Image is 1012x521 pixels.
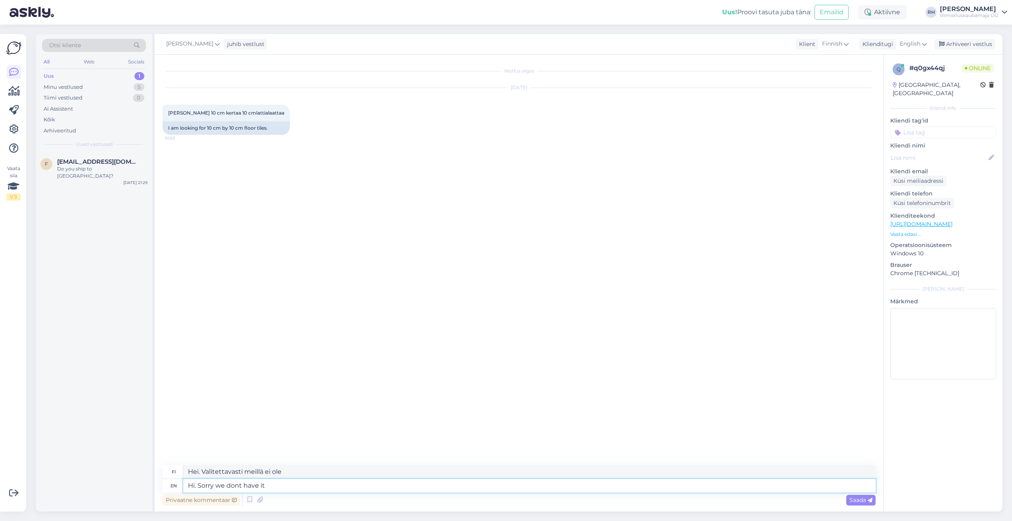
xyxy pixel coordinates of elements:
[890,117,996,125] p: Kliendi tag'id
[890,167,996,176] p: Kliendi email
[163,84,876,91] div: [DATE]
[890,220,953,228] a: [URL][DOMAIN_NAME]
[722,8,811,17] div: Proovi tasuta juba täna:
[49,41,81,50] span: Otsi kliente
[890,285,996,293] div: [PERSON_NAME]
[44,94,82,102] div: Tiimi vestlused
[163,495,240,506] div: Privaatne kommentaar
[44,127,76,135] div: Arhiveeritud
[168,110,284,116] span: [PERSON_NAME] 10 cm kertaa 10 cmlattialaattaa
[926,7,937,18] div: RH
[890,212,996,220] p: Klienditeekond
[6,40,21,56] img: Askly Logo
[172,465,176,479] div: fi
[166,40,213,48] span: [PERSON_NAME]
[934,39,995,50] div: Arhiveeri vestlus
[890,269,996,278] p: Chrome [TECHNICAL_ID]
[859,40,893,48] div: Klienditugi
[815,5,849,20] button: Emailid
[890,190,996,198] p: Kliendi telefon
[849,496,872,504] span: Saada
[722,8,737,16] b: Uus!
[183,465,876,479] textarea: Hei. Valitettavasti meillä ei ole
[163,67,876,75] div: Vestlus algas
[890,105,996,112] div: Kliendi info
[165,135,195,141] span: 10:53
[6,193,21,201] div: 1 / 3
[134,83,144,91] div: 5
[183,479,876,492] textarea: Hi. Sorry we dont have it
[897,66,901,72] span: q
[224,40,264,48] div: juhib vestlust
[890,176,947,186] div: Küsi meiliaadressi
[890,142,996,150] p: Kliendi nimi
[796,40,815,48] div: Klient
[858,5,907,19] div: Aktiivne
[44,116,55,124] div: Kõik
[890,261,996,269] p: Brauser
[962,64,994,73] span: Online
[900,40,920,48] span: English
[909,63,962,73] div: # q0gx44qj
[76,141,113,148] span: Uued vestlused
[57,165,148,180] div: Do you ship to [GEOGRAPHIC_DATA]?
[171,479,177,492] div: en
[940,12,999,19] div: Viimistluskaubamaja OÜ
[891,153,987,162] input: Lisa nimi
[44,72,54,80] div: Uus
[126,57,146,67] div: Socials
[44,105,73,113] div: AI Assistent
[57,158,140,165] span: fllw@yahoo.com
[133,94,144,102] div: 0
[890,297,996,306] p: Märkmed
[6,165,21,201] div: Vaata siia
[45,161,48,167] span: f
[890,231,996,238] p: Vaata edasi ...
[163,121,290,135] div: I am looking for 10 cm by 10 cm floor tiles.
[890,241,996,249] p: Operatsioonisüsteem
[890,126,996,138] input: Lisa tag
[42,57,51,67] div: All
[893,81,980,98] div: [GEOGRAPHIC_DATA], [GEOGRAPHIC_DATA]
[134,72,144,80] div: 1
[890,198,954,209] div: Küsi telefoninumbrit
[890,249,996,258] p: Windows 10
[123,180,148,186] div: [DATE] 21:29
[822,40,842,48] span: Finnish
[44,83,83,91] div: Minu vestlused
[82,57,96,67] div: Web
[940,6,1007,19] a: [PERSON_NAME]Viimistluskaubamaja OÜ
[940,6,999,12] div: [PERSON_NAME]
